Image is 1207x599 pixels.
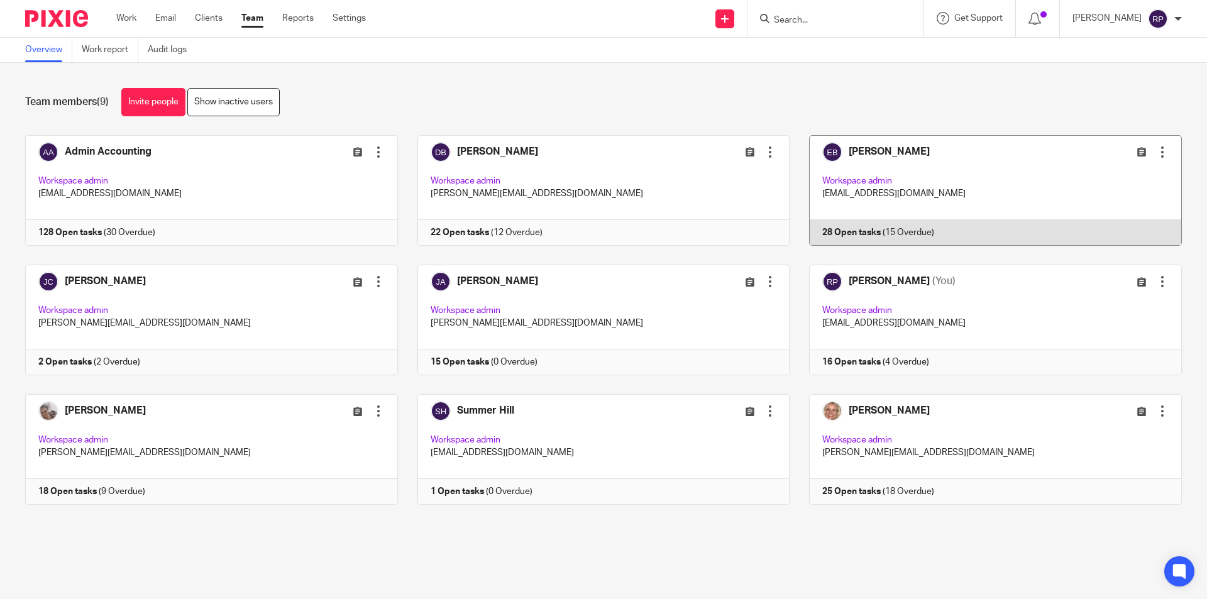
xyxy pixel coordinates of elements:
[148,38,196,62] a: Audit logs
[954,14,1003,23] span: Get Support
[97,97,109,107] span: (9)
[1148,9,1168,29] img: svg%3E
[1072,12,1142,25] p: [PERSON_NAME]
[155,12,176,25] a: Email
[241,12,263,25] a: Team
[121,88,185,116] a: Invite people
[195,12,223,25] a: Clients
[333,12,366,25] a: Settings
[82,38,138,62] a: Work report
[25,38,72,62] a: Overview
[25,10,88,27] img: Pixie
[187,88,280,116] a: Show inactive users
[773,15,886,26] input: Search
[25,96,109,109] h1: Team members
[116,12,136,25] a: Work
[282,12,314,25] a: Reports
